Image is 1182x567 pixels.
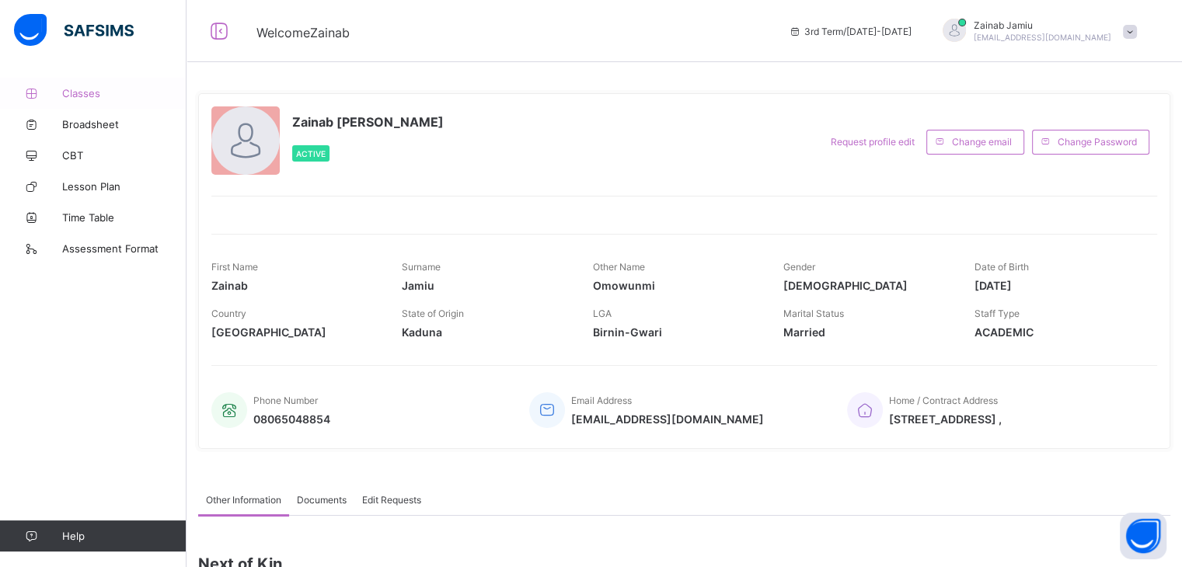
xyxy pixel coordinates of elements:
span: [STREET_ADDRESS] , [889,412,1002,426]
span: CBT [62,149,187,162]
button: Open asap [1120,513,1166,559]
span: Marital Status [783,308,844,319]
span: [DEMOGRAPHIC_DATA] [783,279,950,292]
span: Broadsheet [62,118,187,130]
span: Staff Type [975,308,1020,319]
div: ZainabJamiu [927,19,1145,44]
span: First Name [211,261,258,273]
span: Home / Contract Address [889,395,998,406]
span: Time Table [62,211,187,224]
span: [DATE] [975,279,1142,292]
span: Edit Requests [362,494,421,506]
span: Change Password [1058,136,1137,148]
span: ACADEMIC [975,325,1142,339]
span: [GEOGRAPHIC_DATA] [211,325,378,339]
span: [EMAIL_ADDRESS][DOMAIN_NAME] [571,412,764,426]
span: Surname [402,261,441,273]
span: Documents [297,494,347,506]
span: Help [62,530,186,542]
span: Zainab [211,279,378,292]
span: Zainab Jamiu [974,19,1111,31]
span: Change email [952,136,1012,148]
span: Active [296,149,326,158]
span: Email Address [571,395,632,406]
span: Birnin-Gwari [593,325,760,339]
span: Jamiu [402,279,569,292]
span: Phone Number [253,395,318,406]
span: State of Origin [402,308,464,319]
img: safsims [14,14,134,47]
span: LGA [593,308,612,319]
span: Welcome Zainab [256,25,350,40]
span: Zainab [PERSON_NAME] [292,114,444,130]
span: Omowunmi [593,279,760,292]
span: 08065048854 [253,412,330,426]
span: Kaduna [402,325,569,339]
span: Married [783,325,950,339]
span: Other Information [206,494,281,506]
span: Classes [62,87,187,99]
span: [EMAIL_ADDRESS][DOMAIN_NAME] [974,33,1111,42]
span: session/term information [789,26,912,37]
span: Gender [783,261,815,273]
span: Country [211,308,246,319]
span: Request profile edit [831,136,915,148]
span: Date of Birth [975,261,1029,273]
span: Assessment Format [62,242,187,255]
span: Other Name [593,261,645,273]
span: Lesson Plan [62,180,187,193]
